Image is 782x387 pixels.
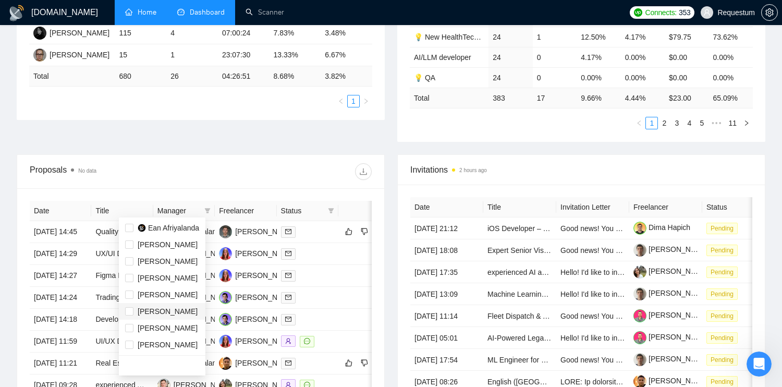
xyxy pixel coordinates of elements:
[30,201,91,221] th: Date
[30,309,91,331] td: [DATE] 14:18
[706,246,742,254] a: Pending
[633,333,708,341] a: [PERSON_NAME]
[633,223,690,232] a: Dima Hapich
[33,28,109,37] a: AK[PERSON_NAME]
[166,22,218,44] td: 4
[706,355,742,364] a: Pending
[665,47,708,67] td: $0.00
[633,117,645,129] button: left
[706,311,742,320] a: Pending
[335,95,347,107] button: left
[33,49,46,62] img: IK
[577,27,620,47] td: 12.50%
[219,269,232,282] img: IP
[706,288,738,300] span: Pending
[670,117,683,129] li: 3
[487,312,692,320] a: Fleet Dispatch & AI Logistics System for Scrap Metal Collection
[321,44,372,66] td: 6.67%
[33,50,109,58] a: IK[PERSON_NAME]
[633,353,646,366] img: c1JrBMKs4n6n1XTwr9Ch9l6Wx8P0d_I_SvDLcO1YUT561ZyDL7tww5njnySs8rLO2E
[645,7,677,18] span: Connects:
[30,243,91,265] td: [DATE] 14:29
[343,225,355,238] button: like
[285,360,291,366] span: mail
[91,265,153,287] td: Figma Homepage Design Mockup - Healthcare/Weight Loss Experience Required
[483,261,556,283] td: experienced AI and Machine Learning expert
[725,117,740,129] a: 11
[633,289,708,297] a: [PERSON_NAME]
[487,334,655,342] a: AI-Powered LegalTech SaaS Platform Development
[345,227,352,236] span: like
[487,268,632,276] a: experienced AI and Machine Learning expert
[410,217,483,239] td: [DATE] 21:12
[33,27,46,40] img: AK
[125,8,156,17] a: homeHome
[95,249,289,258] a: UX/UI Designer for Website + Mobile App Redesign (Figma)
[363,98,369,104] span: right
[410,305,483,327] td: [DATE] 11:14
[709,88,753,108] td: 65.09 %
[347,95,360,107] li: 1
[219,271,295,279] a: IP[PERSON_NAME]
[410,349,483,371] td: [DATE] 17:54
[665,27,708,47] td: $79.75
[636,120,642,126] span: left
[645,117,658,129] li: 1
[157,205,200,216] span: Manager
[706,289,742,298] a: Pending
[91,201,153,221] th: Title
[30,163,201,180] div: Proposals
[414,53,471,62] a: AI/LLM developer
[218,44,270,66] td: 23:07:30
[621,27,665,47] td: 4.17%
[646,117,657,129] a: 1
[148,224,199,232] span: Ean Afriyalanda
[483,217,556,239] td: iOS Developer – MVP Build (Spatial Wellness App)
[761,4,778,21] button: setting
[410,327,483,349] td: [DATE] 05:01
[219,335,232,348] img: IP
[235,226,295,237] div: [PERSON_NAME]
[459,167,487,173] time: 2 hours ago
[410,261,483,283] td: [DATE] 17:35
[634,8,642,17] img: upwork-logo.png
[190,8,225,17] span: Dashboard
[410,88,488,108] td: Total
[177,8,185,16] span: dashboard
[361,227,368,236] span: dislike
[633,377,708,385] a: [PERSON_NAME]
[358,225,371,238] button: dislike
[488,27,532,47] td: 24
[629,197,702,217] th: Freelancer
[215,201,276,221] th: Freelancer
[202,203,213,219] span: filter
[556,197,629,217] th: Invitation Letter
[285,250,291,257] span: mail
[487,224,652,233] a: iOS Developer – MVP Build (Spatial Wellness App)
[204,208,211,214] span: filter
[30,331,91,353] td: [DATE] 11:59
[218,22,270,44] td: 07:00:24
[358,357,371,369] button: dislike
[91,331,153,353] td: UI/UX Designer for Social Media Mobile Application
[633,222,646,235] img: c1zpTY-JffLoXbRQoJrotKOx957DQaKHXbyZO2cx_O_lEf4DW_FWQA8_9IM84ObBVX
[91,353,153,374] td: Real Estate Tokenization on Blockchain
[533,27,577,47] td: 1
[414,74,435,82] a: 💡 QA
[91,309,153,331] td: Development of Food Delivery App
[483,327,556,349] td: AI-Powered LegalTech SaaS Platform Development
[115,22,167,44] td: 115
[679,7,690,18] span: 353
[219,225,232,238] img: DK
[706,268,742,276] a: Pending
[8,5,25,21] img: logo
[633,117,645,129] li: Previous Page
[270,22,321,44] td: 7.83%
[487,356,659,364] a: ML Engineer for Synthetic Data Pipeline + AI Training
[621,67,665,88] td: 0.00%
[91,243,153,265] td: UX/UI Designer for Website + Mobile App Redesign (Figma)
[709,67,753,88] td: 0.00%
[235,292,295,303] div: [PERSON_NAME]
[533,67,577,88] td: 0
[219,336,295,345] a: IP[PERSON_NAME]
